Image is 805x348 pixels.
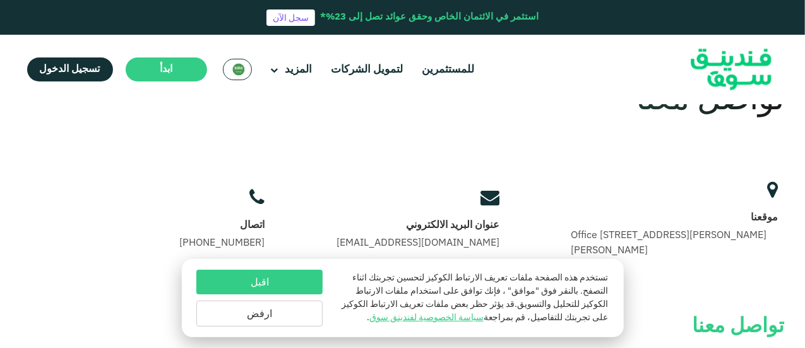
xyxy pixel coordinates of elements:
span: Office [STREET_ADDRESS][PERSON_NAME][PERSON_NAME] [571,231,766,255]
div: استثمر في الائتمان الخاص وحقق عوائد تصل إلى 23%* [320,10,539,25]
button: ارفض [196,301,323,327]
img: Logo [669,38,793,102]
a: سياسة الخصوصية لفندينق سوق [369,313,484,322]
span: قد يؤثر حظر بعض ملفات تعريف الارتباط الكوكيز على تجربتك [342,300,609,322]
a: للمستثمرين [419,59,478,80]
a: [EMAIL_ADDRESS][DOMAIN_NAME] [337,238,499,248]
button: اقبل [196,270,323,294]
a: تسجيل الدخول [27,57,113,81]
span: للتفاصيل، قم بمراجعة . [367,313,563,322]
p: تستخدم هذه الصفحة ملفات تعريف الارتباط الكوكيز لتحسين تجربتك اثناء التصفح. بالنقر فوق "موافق" ، ف... [335,272,608,325]
a: لتمويل الشركات [328,59,407,80]
a: [PHONE_NUMBER] [180,238,265,248]
span: تسجيل الدخول [40,64,100,74]
div: اتصال [180,219,265,232]
img: SA Flag [232,63,245,76]
a: سجل الآن [266,9,315,26]
span: ابدأ [160,64,172,74]
div: موقعنا [571,211,778,225]
h2: تواصل معنا [21,315,785,339]
div: عنوان البريد الالكتروني [337,219,499,232]
span: المزيد [285,64,313,75]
